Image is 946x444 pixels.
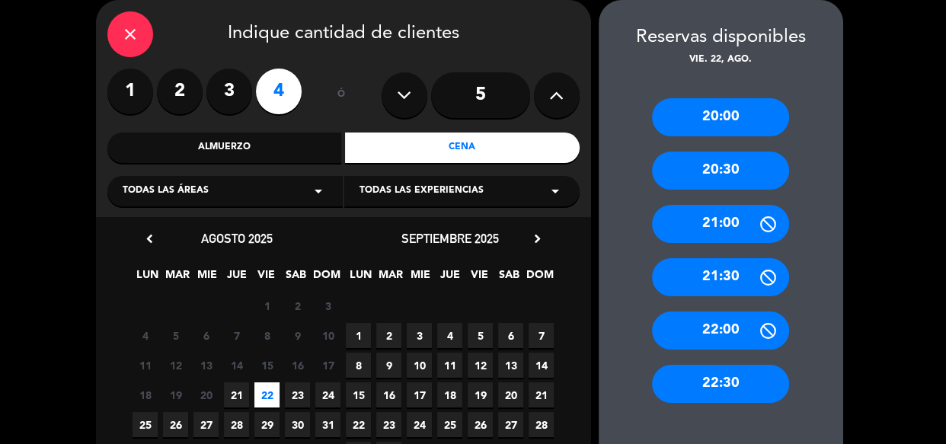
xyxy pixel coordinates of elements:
[526,266,551,291] span: DOM
[309,182,328,200] i: arrow_drop_down
[529,412,554,437] span: 28
[346,353,371,378] span: 8
[121,25,139,43] i: close
[360,184,484,199] span: Todas las experiencias
[224,323,249,348] span: 7
[498,382,523,407] span: 20
[133,412,158,437] span: 25
[376,353,401,378] span: 9
[157,69,203,114] label: 2
[437,382,462,407] span: 18
[224,382,249,407] span: 21
[346,382,371,407] span: 15
[437,323,462,348] span: 4
[529,382,554,407] span: 21
[529,353,554,378] span: 14
[497,266,522,291] span: SAB
[652,152,789,190] div: 20:30
[529,323,554,348] span: 7
[546,182,564,200] i: arrow_drop_down
[254,293,280,318] span: 1
[107,69,153,114] label: 1
[468,323,493,348] span: 5
[206,69,252,114] label: 3
[498,412,523,437] span: 27
[224,266,249,291] span: JUE
[401,231,499,246] span: septiembre 2025
[315,382,340,407] span: 24
[256,69,302,114] label: 4
[133,353,158,378] span: 11
[254,412,280,437] span: 29
[437,412,462,437] span: 25
[254,353,280,378] span: 15
[133,382,158,407] span: 18
[224,353,249,378] span: 14
[133,323,158,348] span: 4
[165,266,190,291] span: MAR
[376,412,401,437] span: 23
[468,382,493,407] span: 19
[346,323,371,348] span: 1
[437,353,462,378] span: 11
[376,382,401,407] span: 16
[254,323,280,348] span: 8
[315,353,340,378] span: 17
[407,412,432,437] span: 24
[163,382,188,407] span: 19
[468,353,493,378] span: 12
[376,323,401,348] span: 2
[317,69,366,122] div: ó
[193,323,219,348] span: 6
[107,11,580,57] div: Indique cantidad de clientes
[163,412,188,437] span: 26
[194,266,219,291] span: MIE
[285,353,310,378] span: 16
[201,231,273,246] span: agosto 2025
[407,353,432,378] span: 10
[467,266,492,291] span: VIE
[652,205,789,243] div: 21:00
[315,293,340,318] span: 3
[599,23,843,53] div: Reservas disponibles
[599,53,843,68] div: vie. 22, ago.
[498,323,523,348] span: 6
[285,382,310,407] span: 23
[193,382,219,407] span: 20
[407,382,432,407] span: 17
[163,353,188,378] span: 12
[315,412,340,437] span: 31
[315,323,340,348] span: 10
[529,231,545,247] i: chevron_right
[498,353,523,378] span: 13
[283,266,308,291] span: SAB
[468,412,493,437] span: 26
[107,133,342,163] div: Almuerzo
[193,353,219,378] span: 13
[254,266,279,291] span: VIE
[285,412,310,437] span: 30
[378,266,403,291] span: MAR
[346,412,371,437] span: 22
[652,98,789,136] div: 20:00
[123,184,209,199] span: Todas las áreas
[193,412,219,437] span: 27
[348,266,373,291] span: LUN
[254,382,280,407] span: 22
[407,266,433,291] span: MIE
[652,258,789,296] div: 21:30
[163,323,188,348] span: 5
[285,293,310,318] span: 2
[224,412,249,437] span: 28
[407,323,432,348] span: 3
[142,231,158,247] i: chevron_left
[135,266,160,291] span: LUN
[345,133,580,163] div: Cena
[437,266,462,291] span: JUE
[285,323,310,348] span: 9
[313,266,338,291] span: DOM
[652,365,789,403] div: 22:30
[652,311,789,350] div: 22:00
